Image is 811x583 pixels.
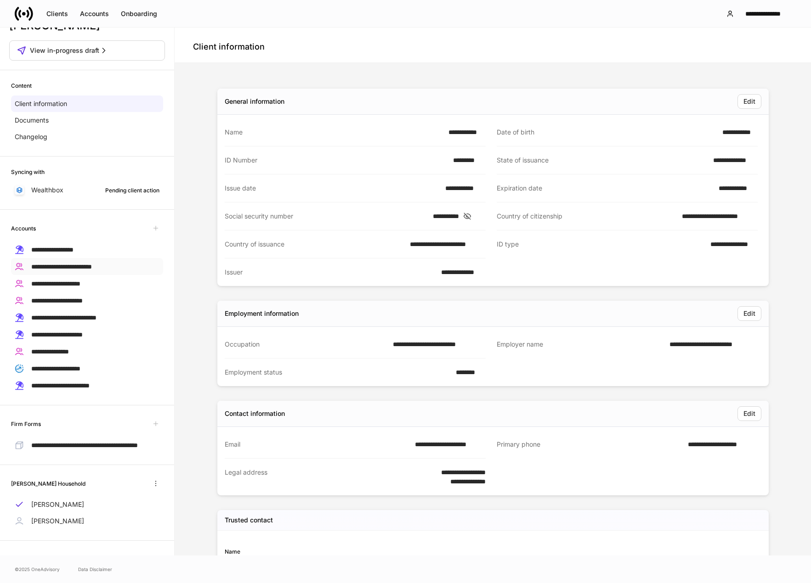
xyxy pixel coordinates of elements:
button: Accounts [74,6,115,21]
div: Social security number [225,212,427,221]
button: Clients [40,6,74,21]
p: [PERSON_NAME] [31,500,84,509]
div: Edit [743,309,755,318]
button: Edit [737,406,761,421]
a: WealthboxPending client action [11,182,163,198]
p: Wealthbox [31,185,63,195]
button: Onboarding [115,6,163,21]
div: Accounts [80,9,109,18]
h4: Client information [193,41,265,52]
span: Unavailable with outstanding requests for information [148,221,163,235]
button: Edit [737,306,761,321]
p: Changelog [15,132,47,141]
a: [PERSON_NAME] [11,513,163,529]
div: Pending client action [105,186,159,195]
h6: Syncing with [11,168,45,176]
div: Name [225,128,443,137]
div: Onboarding [121,9,157,18]
button: Edit [737,94,761,109]
div: Email [225,440,409,449]
span: Unavailable with outstanding requests for information [148,416,163,431]
h6: Firm Forms [11,420,41,428]
div: Country of citizenship [497,212,676,221]
a: Client information [11,95,163,112]
p: [PERSON_NAME] [31,516,84,526]
a: [PERSON_NAME] [11,496,163,513]
a: Documents [11,112,163,129]
div: Employer name [497,340,664,349]
h5: Trusted contact [225,516,273,525]
p: Client information [15,99,67,108]
div: Edit [743,409,755,418]
p: Documents [15,116,49,125]
div: Issue date [225,184,440,193]
div: Employment information [225,309,299,318]
div: Occupation [225,340,387,349]
div: Primary phone [497,440,682,449]
div: Legal address [225,468,416,486]
div: Contact information [225,409,285,418]
div: State of issuance [497,156,708,165]
div: Issuer [225,268,436,277]
a: Changelog [11,129,163,145]
span: View in-progress draft [30,46,99,55]
h6: Accounts [11,224,36,233]
span: © 2025 OneAdvisory [15,566,60,573]
div: Edit [743,97,755,106]
div: Employment status [225,368,450,377]
div: ID type [497,240,705,249]
div: General information [225,97,284,106]
a: Data Disclaimer [78,566,112,573]
div: Date of birth [497,128,717,137]
button: View in-progress draft [9,40,165,61]
h6: Content [11,81,32,90]
div: Clients [46,9,68,18]
h6: [PERSON_NAME] Household [11,479,85,488]
div: ID Number [225,156,448,165]
div: Name [225,547,493,556]
div: Country of issuance [225,240,404,249]
div: Expiration date [497,184,714,193]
